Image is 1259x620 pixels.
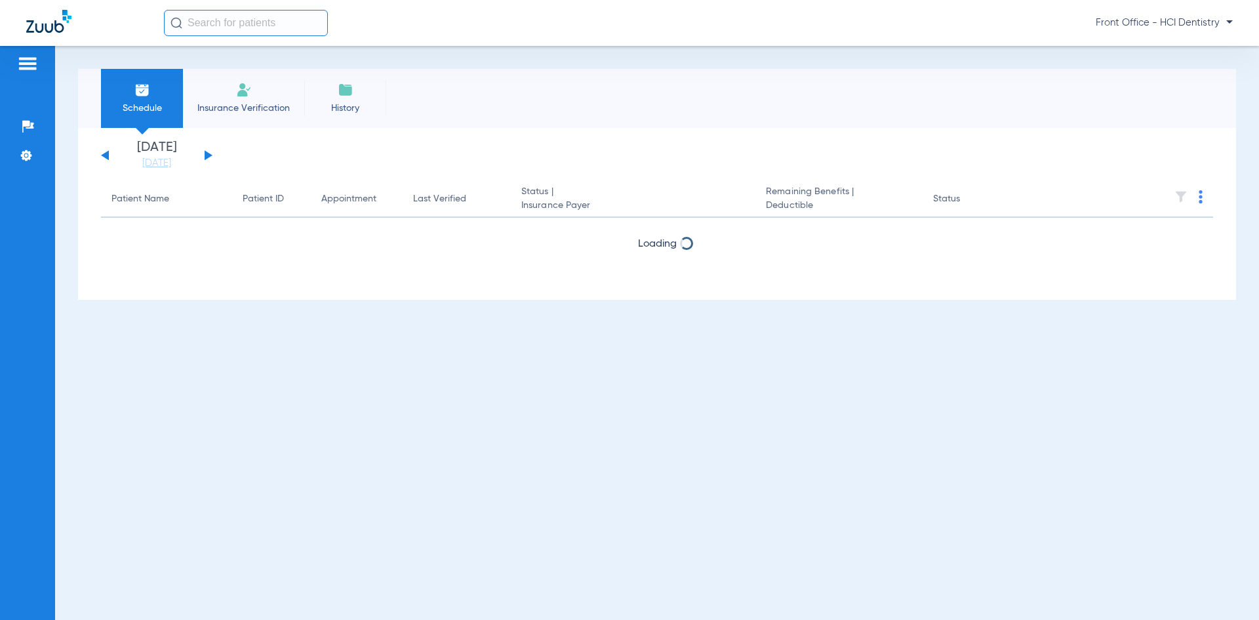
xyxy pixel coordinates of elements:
[1199,190,1203,203] img: group-dot-blue.svg
[766,199,911,213] span: Deductible
[111,102,173,115] span: Schedule
[193,102,294,115] span: Insurance Verification
[923,181,1011,218] th: Status
[117,157,196,170] a: [DATE]
[243,192,284,206] div: Patient ID
[314,102,376,115] span: History
[243,192,300,206] div: Patient ID
[321,192,392,206] div: Appointment
[1174,190,1188,203] img: filter.svg
[338,82,353,98] img: History
[413,192,500,206] div: Last Verified
[511,181,755,218] th: Status |
[26,10,71,33] img: Zuub Logo
[111,192,222,206] div: Patient Name
[236,82,252,98] img: Manual Insurance Verification
[111,192,169,206] div: Patient Name
[638,239,677,249] span: Loading
[117,141,196,170] li: [DATE]
[321,192,376,206] div: Appointment
[17,56,38,72] img: hamburger-icon
[134,82,150,98] img: Schedule
[1096,16,1233,30] span: Front Office - HCI Dentistry
[164,10,328,36] input: Search for patients
[170,17,182,29] img: Search Icon
[413,192,466,206] div: Last Verified
[521,199,745,213] span: Insurance Payer
[755,181,922,218] th: Remaining Benefits |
